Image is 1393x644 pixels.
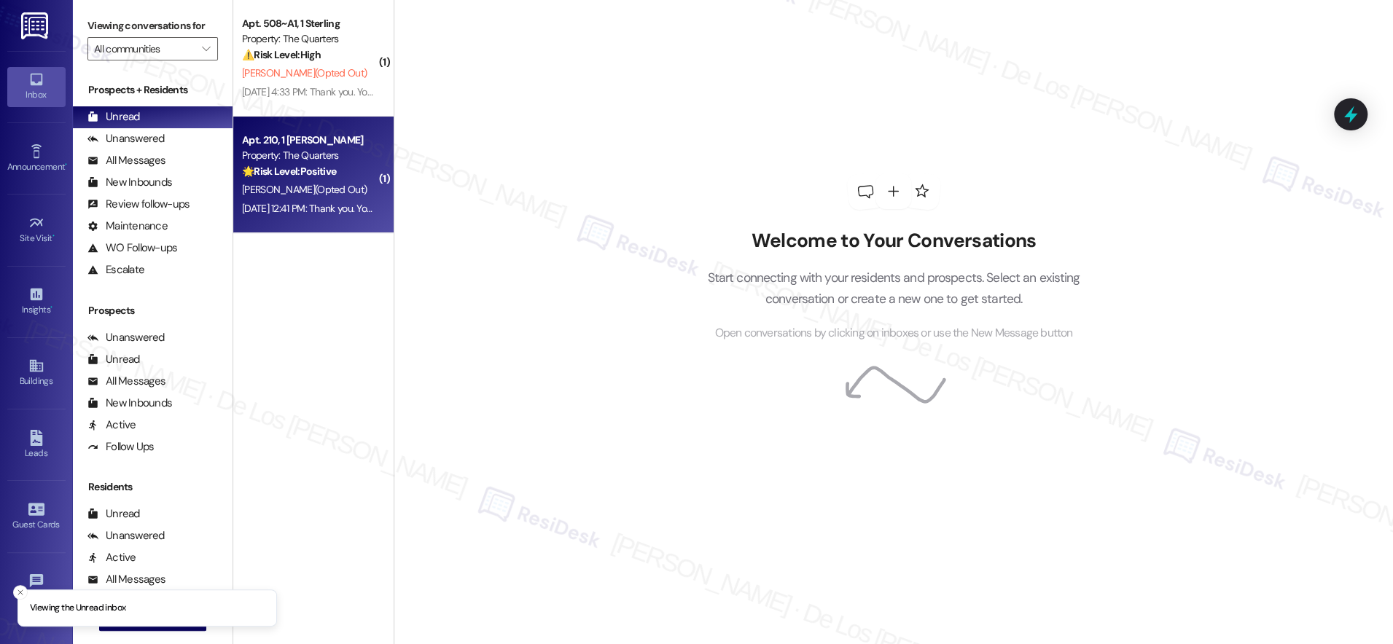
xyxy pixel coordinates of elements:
div: Unanswered [87,330,165,345]
div: Review follow-ups [87,197,190,212]
span: Open conversations by clicking on inboxes or use the New Message button [714,324,1072,342]
div: Unanswered [87,528,165,543]
span: [PERSON_NAME] (Opted Out) [242,66,367,79]
div: Unread [87,506,140,522]
p: Start connecting with your residents and prospects. Select an existing conversation or create a n... [685,267,1102,309]
div: Apt. 508~A1, 1 Sterling [242,16,377,31]
div: Unread [87,109,140,125]
input: All communities [94,37,195,60]
a: Site Visit • [7,211,66,250]
div: Prospects + Residents [73,82,233,98]
div: All Messages [87,153,165,168]
div: Prospects [73,303,233,318]
a: Leads [7,425,66,465]
span: • [52,231,55,241]
div: Active [87,417,136,433]
strong: ⚠️ Risk Level: High [242,48,321,61]
div: Active [87,550,136,565]
a: Insights • [7,282,66,321]
div: [DATE] 4:33 PM: Thank you. You will no longer receive texts from this thread. Please reply with '... [242,85,961,98]
img: ResiDesk Logo [21,12,51,39]
a: Buildings [7,353,66,393]
div: Escalate [87,262,144,278]
label: Viewing conversations for [87,15,218,37]
div: Apt. 210, 1 [PERSON_NAME] [242,133,377,148]
strong: 🌟 Risk Level: Positive [242,165,336,178]
span: • [65,160,67,170]
div: New Inbounds [87,175,172,190]
div: Property: The Quarters [242,31,377,47]
div: All Messages [87,572,165,587]
div: New Inbounds [87,396,172,411]
i:  [202,43,210,55]
div: Follow Ups [87,439,155,455]
button: Close toast [13,585,28,600]
div: Unread [87,352,140,367]
a: Guest Cards [7,497,66,536]
div: Maintenance [87,219,168,234]
a: Templates • [7,568,66,608]
h2: Welcome to Your Conversations [685,229,1102,253]
span: • [50,302,52,313]
div: Property: The Quarters [242,148,377,163]
p: Viewing the Unread inbox [30,602,125,615]
div: WO Follow-ups [87,240,177,256]
div: All Messages [87,374,165,389]
div: [DATE] 12:41 PM: Thank you. You will no longer receive texts from this thread. Please reply with ... [242,202,961,215]
a: Inbox [7,67,66,106]
span: [PERSON_NAME] (Opted Out) [242,183,367,196]
div: Unanswered [87,131,165,146]
div: Residents [73,479,233,495]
